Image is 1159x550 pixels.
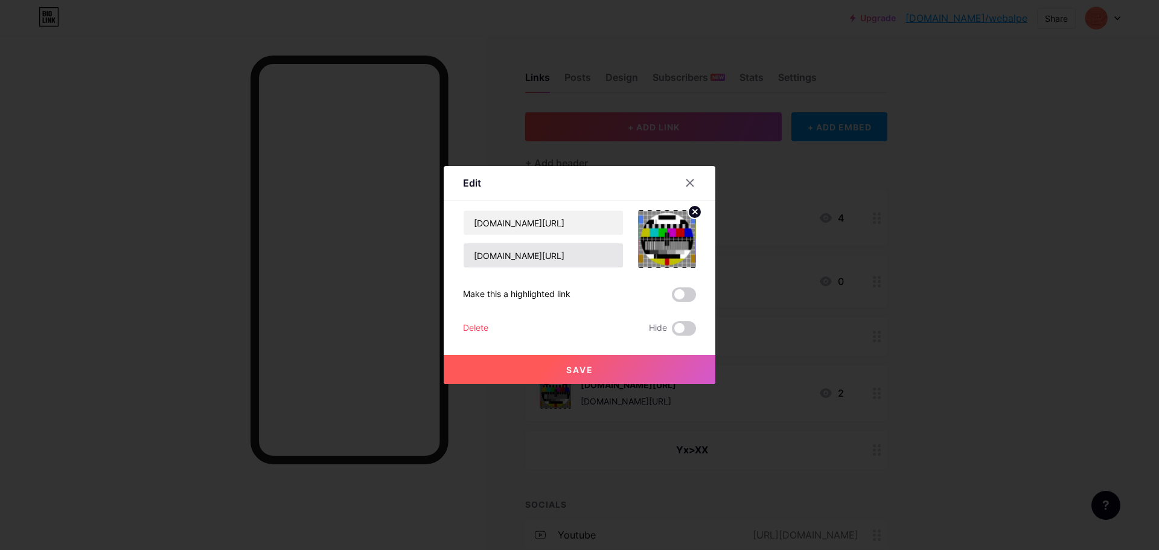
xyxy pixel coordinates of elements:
span: Hide [649,321,667,336]
input: Title [464,211,623,235]
img: link_thumbnail [638,210,696,268]
button: Save [444,355,715,384]
div: Make this a highlighted link [463,287,570,302]
span: Save [566,365,593,375]
div: Delete [463,321,488,336]
input: URL [464,243,623,267]
div: Edit [463,176,481,190]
